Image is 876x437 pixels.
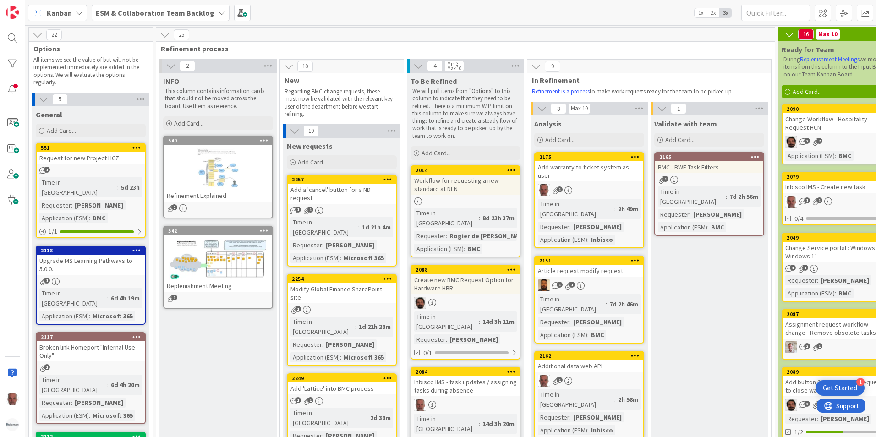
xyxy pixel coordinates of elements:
span: In Refinement [532,76,760,85]
span: To Be Refined [411,76,457,86]
div: [PERSON_NAME] [447,334,500,344]
div: Time in [GEOGRAPHIC_DATA] [39,177,117,197]
div: HB [535,375,643,387]
div: Requester [414,231,446,241]
div: [PERSON_NAME] [571,412,624,422]
span: 16 [798,29,814,40]
img: DM [538,279,550,291]
div: 2249 [292,375,396,382]
img: AC [785,399,797,411]
span: : [71,200,72,210]
div: Upgrade MS Learning Pathways to 5.0.0. [37,255,145,275]
span: 1 [804,197,810,203]
div: Max 10 [447,66,461,71]
div: 5d 23h [119,182,142,192]
div: 2165 [659,154,763,160]
div: Open Get Started checklist, remaining modules: 1 [816,380,865,396]
div: Application (ESM) [39,213,89,223]
div: Additional data web API [535,360,643,372]
span: : [107,380,109,390]
div: Requester [538,412,569,422]
div: Article request modify request [535,265,643,277]
img: AC [414,297,426,309]
div: Application (ESM) [785,288,835,298]
div: Replenishment Meeting [164,280,272,292]
span: : [587,235,589,245]
div: [PERSON_NAME] [571,317,624,327]
span: 2 [804,138,810,144]
div: 2249Add 'Lattice' into BMC process [288,374,396,394]
div: 2151 [539,257,643,264]
span: 2x [707,8,719,17]
div: Add a 'cancel' button for a NDT request [288,184,396,204]
div: HB [535,184,643,196]
div: Time in [GEOGRAPHIC_DATA] [414,311,479,332]
span: New [285,76,392,85]
span: 1 [44,167,50,173]
span: : [614,394,616,404]
div: 2151Article request modify request [535,257,643,277]
span: 2 [804,401,810,407]
b: ESM & Collaboration Team Backlog [96,8,214,17]
span: : [569,412,571,422]
span: : [446,231,447,241]
div: Requester [290,339,322,350]
img: HB [414,399,426,411]
img: HB [785,196,797,208]
span: : [479,213,480,223]
span: 2 [816,401,822,407]
span: 0/4 [794,214,803,224]
div: Inbisco IMS - task updates / assigning tasks during absence [411,376,520,396]
span: Support [19,1,42,12]
span: 8 [551,103,566,114]
div: 2014 [416,167,520,174]
div: 540 [168,137,272,144]
div: Time in [GEOGRAPHIC_DATA] [658,186,726,207]
div: 1/1 [37,226,145,237]
div: Microsoft 365 [341,352,386,362]
div: BMC [465,244,482,254]
div: 2117 [41,334,145,340]
span: : [322,339,323,350]
div: 2257Add a 'cancel' button for a NDT request [288,175,396,204]
span: : [107,293,109,303]
p: to make work requests ready for the team to be picked up. [532,88,761,95]
span: 1 [44,364,50,370]
span: : [587,330,589,340]
div: Application (ESM) [538,425,587,435]
div: 6d 4h 20m [109,380,142,390]
div: 1 [856,378,865,386]
div: Broken link Homeport "Internal Use Only" [37,341,145,361]
span: : [569,317,571,327]
span: Ready for Team [782,45,834,54]
span: : [117,182,119,192]
div: 542Replenishment Meeting [164,227,272,292]
div: Application (ESM) [658,222,707,232]
div: Add warranty to ticket system as user [535,161,643,181]
span: 10 [303,126,319,137]
div: 2088Create new BMC Request Option for Hardware HBR [411,266,520,294]
span: : [835,151,836,161]
div: Application (ESM) [39,311,89,321]
div: 542 [164,227,272,235]
span: 1/2 [794,427,803,437]
div: 2162 [539,353,643,359]
div: 551 [37,144,145,152]
div: Requester [414,334,446,344]
span: 1 [171,295,177,300]
div: 14d 3h 20m [480,419,517,429]
span: : [355,322,356,332]
div: Rogier de [PERSON_NAME] [447,231,531,241]
div: Time in [GEOGRAPHIC_DATA] [538,294,606,314]
img: avatar [6,418,19,431]
div: 2h 49m [616,204,641,214]
div: Min 3 [447,61,458,66]
span: Validate with team [654,119,717,128]
span: 22 [46,29,62,40]
div: Time in [GEOGRAPHIC_DATA] [414,414,479,434]
div: 540Refinement Explained [164,137,272,202]
span: : [726,191,727,202]
div: Time in [GEOGRAPHIC_DATA] [290,217,358,237]
span: 1 [557,186,563,192]
div: 14d 3h 11m [480,317,517,327]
